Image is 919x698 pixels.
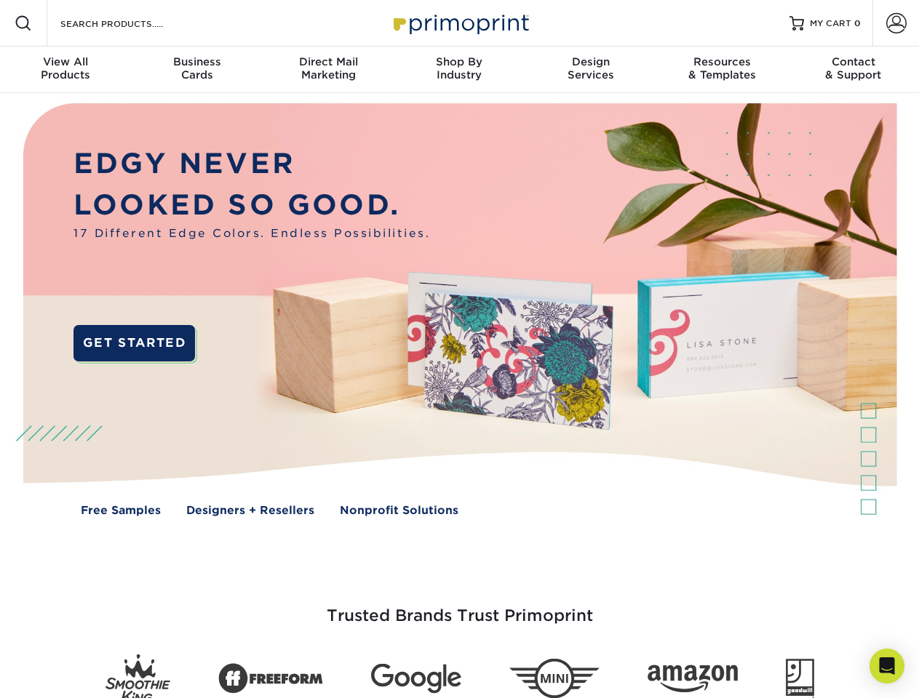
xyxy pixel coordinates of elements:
img: Google [371,664,461,694]
a: Resources& Templates [656,47,787,93]
h3: Trusted Brands Trust Primoprint [34,571,886,643]
a: Free Samples [81,502,161,519]
a: Direct MailMarketing [263,47,394,93]
div: Marketing [263,55,394,81]
span: Resources [656,55,787,68]
a: Contact& Support [788,47,919,93]
div: & Support [788,55,919,81]
span: Shop By [394,55,525,68]
a: BusinessCards [131,47,262,93]
span: 0 [854,18,861,28]
div: Open Intercom Messenger [870,649,904,683]
span: Direct Mail [263,55,394,68]
img: Amazon [648,665,738,693]
a: Shop ByIndustry [394,47,525,93]
div: Industry [394,55,525,81]
a: GET STARTED [73,325,195,361]
a: DesignServices [525,47,656,93]
a: Nonprofit Solutions [340,502,458,519]
div: Cards [131,55,262,81]
span: Design [525,55,656,68]
span: MY CART [810,17,851,30]
p: LOOKED SO GOOD. [73,185,430,226]
a: Designers + Resellers [186,502,314,519]
span: 17 Different Edge Colors. Endless Possibilities. [73,225,430,242]
img: Primoprint [387,7,533,39]
div: & Templates [656,55,787,81]
div: Services [525,55,656,81]
img: Goodwill [786,659,814,698]
p: EDGY NEVER [73,143,430,185]
span: Business [131,55,262,68]
span: Contact [788,55,919,68]
input: SEARCH PRODUCTS..... [59,15,201,32]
